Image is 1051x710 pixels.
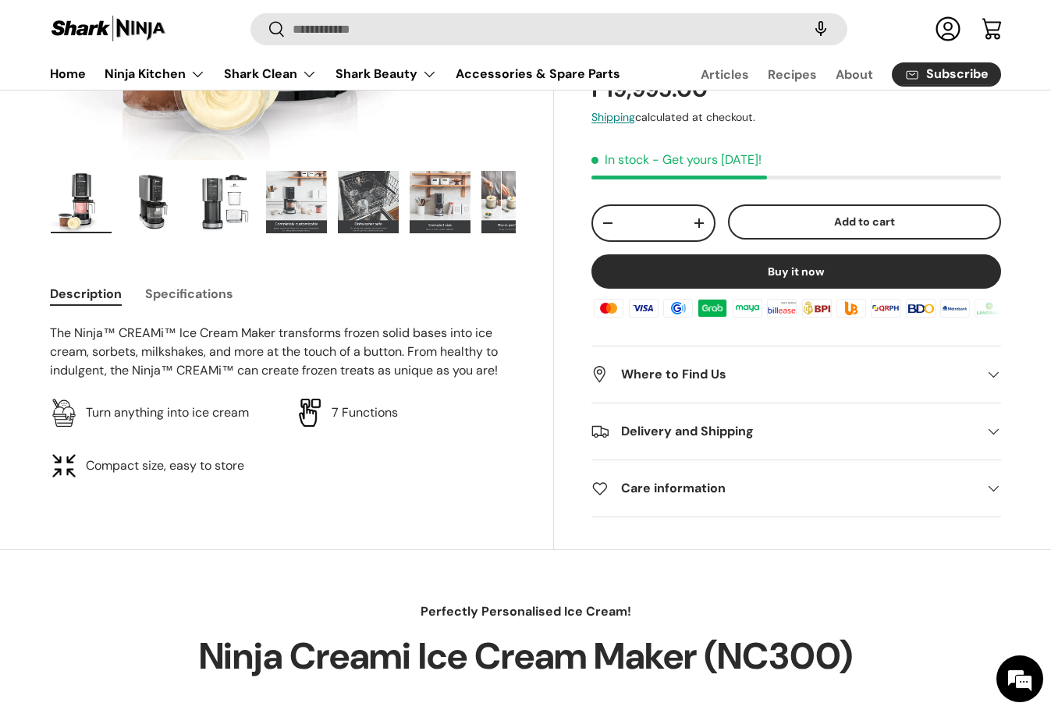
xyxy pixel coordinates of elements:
[591,365,976,384] h2: Where to Find Us
[868,296,903,320] img: qrph
[126,634,925,680] h2: Ninja Creami Ice Cream Maker (NC300)
[591,403,1001,460] summary: Delivery and Shipping
[215,59,326,90] summary: Shark Clean
[591,460,1001,517] summary: Care information
[903,296,937,320] img: bdo
[591,479,976,498] h2: Care information
[591,422,976,441] h2: Delivery and Shipping
[338,171,399,233] img: ninja-creami-ice-cream-maker-with-sample-content-dishwasher-safe-infographic-sharkninja-philippines
[591,151,649,168] span: In stock
[652,151,762,168] p: - Get yours [DATE]!
[836,59,873,90] a: About
[701,59,749,90] a: Articles
[95,59,215,90] summary: Ninja Kitchen
[765,296,799,320] img: billease
[86,456,244,475] p: Compact size, easy to store
[591,254,1001,289] button: Buy it now
[86,403,249,422] p: Turn anything into ice cream
[591,109,1001,126] div: calculated at checkout.
[456,59,620,89] a: Accessories & Spare Parts
[799,296,833,320] img: bpi
[326,59,446,90] summary: Shark Beauty
[145,276,233,311] button: Specifications
[50,324,516,380] p: The Ninja™ CREAMi™ Ice Cream Maker transforms frozen solid bases into ice cream, sorbets, milksha...
[768,59,817,90] a: Recipes
[591,296,626,320] img: master
[591,75,712,104] strong: ₱19,995.00
[834,296,868,320] img: ubp
[972,296,1007,320] img: landbank
[332,403,398,422] p: 7 Functions
[626,296,660,320] img: visa
[122,171,183,233] img: ninja-creami-ice-cream-maker-without-sample-content-right-side-view-sharkninja-philippines
[481,171,542,233] img: ninja-creami-ice-cream-maker-with-sample-content-mix-in-perfection-infographic-sharkninja-philipp...
[51,171,112,233] img: ninja-creami-ice-cream-maker-with-sample-content-and-all-lids-full-view-sharkninja-philippines
[50,14,167,44] img: Shark Ninja Philippines
[410,171,470,233] img: ninja-creami-ice-cream-maker-with-sample-content-compact-size-infographic-sharkninja-philippines
[663,59,1001,90] nav: Secondary
[266,171,327,233] img: ninja-creami-ice-cream-maker-with-sample-content-completely-customizable-infographic-sharkninja-p...
[926,69,989,81] span: Subscribe
[730,296,765,320] img: maya
[728,204,1001,240] button: Add to cart
[50,59,86,89] a: Home
[591,110,635,124] a: Shipping
[796,12,846,47] speech-search-button: Search by voice
[50,276,122,311] button: Description
[591,346,1001,403] summary: Where to Find Us
[892,62,1001,87] a: Subscribe
[938,296,972,320] img: metrobank
[50,59,620,90] nav: Primary
[126,602,925,621] p: Perfectly Personalised Ice Cream!
[695,296,730,320] img: grabpay
[194,171,255,233] img: ninja-creami-ice-cream-maker-without-sample-content-parts-front-view-sharkninja-philippines
[661,296,695,320] img: gcash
